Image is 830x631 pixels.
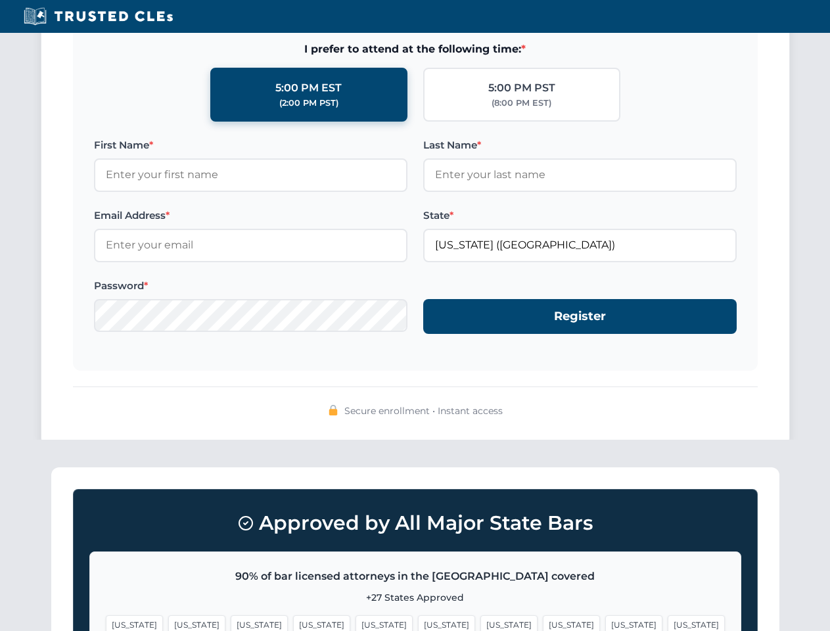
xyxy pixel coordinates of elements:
[106,568,725,585] p: 90% of bar licensed attorneys in the [GEOGRAPHIC_DATA] covered
[344,404,503,418] span: Secure enrollment • Instant access
[279,97,338,110] div: (2:00 PM PST)
[423,229,737,262] input: Florida (FL)
[423,137,737,153] label: Last Name
[423,208,737,223] label: State
[20,7,177,26] img: Trusted CLEs
[488,80,555,97] div: 5:00 PM PST
[94,41,737,58] span: I prefer to attend at the following time:
[94,229,407,262] input: Enter your email
[423,299,737,334] button: Register
[94,208,407,223] label: Email Address
[89,505,741,541] h3: Approved by All Major State Bars
[423,158,737,191] input: Enter your last name
[94,137,407,153] label: First Name
[106,590,725,605] p: +27 States Approved
[275,80,342,97] div: 5:00 PM EST
[492,97,551,110] div: (8:00 PM EST)
[94,158,407,191] input: Enter your first name
[328,405,338,415] img: 🔒
[94,278,407,294] label: Password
